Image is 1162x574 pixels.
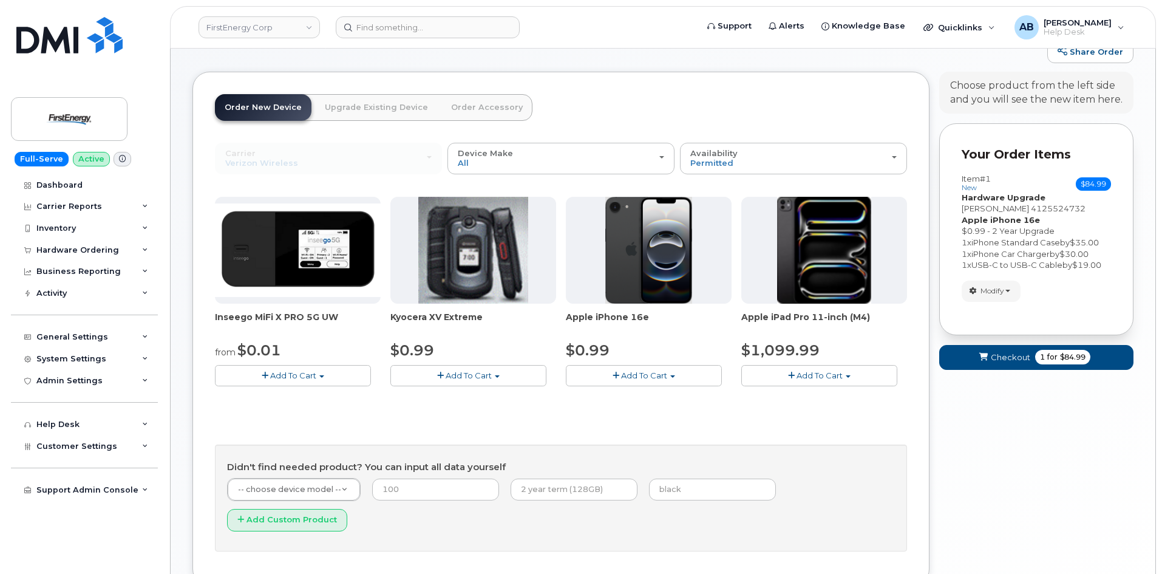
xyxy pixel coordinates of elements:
[991,352,1030,363] span: Checkout
[227,462,895,473] h4: Didn't find needed product? You can input all data yourself
[336,16,520,38] input: Find something...
[939,345,1133,370] button: Checkout 1 for $84.99
[566,365,722,386] button: Add To Cart
[962,215,1040,225] strong: Apple iPhone 16e
[1006,15,1133,39] div: Adam Bake
[1044,27,1112,37] span: Help Desk
[971,249,1050,259] span: iPhone Car Charger
[962,183,977,192] small: new
[215,94,311,121] a: Order New Device
[938,22,982,32] span: Quicklinks
[228,479,360,501] a: -- choose device model --
[390,341,434,359] span: $0.99
[566,311,732,335] div: Apple iPhone 16e
[458,148,513,158] span: Device Make
[315,94,438,121] a: Upgrade Existing Device
[390,311,556,335] div: Kyocera XV Extreme
[1047,39,1133,63] a: Share Order
[962,193,1045,202] strong: Hardware Upgrade
[760,14,813,38] a: Alerts
[915,15,1004,39] div: Quicklinks
[1060,352,1086,363] span: $84.99
[962,203,1029,213] span: [PERSON_NAME]
[270,371,316,380] span: Add To Cart
[741,311,907,335] div: Apple iPad Pro 11-inch (M4)
[690,148,738,158] span: Availability
[962,249,967,259] span: 1
[741,365,897,386] button: Add To Cart
[962,281,1021,302] button: Modify
[797,371,843,380] span: Add To Cart
[971,260,1062,270] span: USB-C to USB-C Cable
[1044,18,1112,27] span: [PERSON_NAME]
[1031,203,1086,213] span: 4125524732
[649,479,776,501] input: black
[950,79,1123,107] div: Choose product from the left side and you will see the new item here.
[718,20,752,32] span: Support
[227,509,347,531] button: Add Custom Product
[458,158,469,168] span: All
[980,174,991,183] span: #1
[447,143,674,174] button: Device Make All
[605,197,693,304] img: iphone16e.png
[777,197,871,304] img: ipad_pro_11_m4.png
[680,143,907,174] button: Availability Permitted
[962,259,1111,271] div: x by
[741,341,820,359] span: $1,099.99
[511,479,637,501] input: 2 year term (128GB)
[390,365,546,386] button: Add To Cart
[215,203,381,297] img: Inseego.png
[971,237,1060,247] span: iPhone Standard Case
[962,174,991,192] h3: Item
[832,20,905,32] span: Knowledge Base
[418,197,528,304] img: xvextreme.gif
[980,285,1004,296] span: Modify
[962,248,1111,260] div: x by
[621,371,667,380] span: Add To Cart
[372,479,499,501] input: 100
[238,485,341,494] span: -- choose device model --
[962,225,1111,237] div: $0.99 - 2 Year Upgrade
[962,237,1111,248] div: x by
[1059,249,1089,259] span: $30.00
[199,16,320,38] a: FirstEnergy Corp
[690,158,733,168] span: Permitted
[1109,521,1153,565] iframe: Messenger Launcher
[566,341,610,359] span: $0.99
[1040,352,1045,363] span: 1
[1076,177,1111,191] span: $84.99
[1045,352,1060,363] span: for
[962,146,1111,163] p: Your Order Items
[813,14,914,38] a: Knowledge Base
[1070,237,1099,247] span: $35.00
[962,237,967,247] span: 1
[779,20,804,32] span: Alerts
[1019,20,1034,35] span: AB
[699,14,760,38] a: Support
[237,341,281,359] span: $0.01
[962,260,967,270] span: 1
[215,347,236,358] small: from
[215,311,381,335] div: Inseego MiFi X PRO 5G UW
[441,94,532,121] a: Order Accessory
[192,31,1041,52] h1: New Order
[1072,260,1101,270] span: $19.00
[446,371,492,380] span: Add To Cart
[215,365,371,386] button: Add To Cart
